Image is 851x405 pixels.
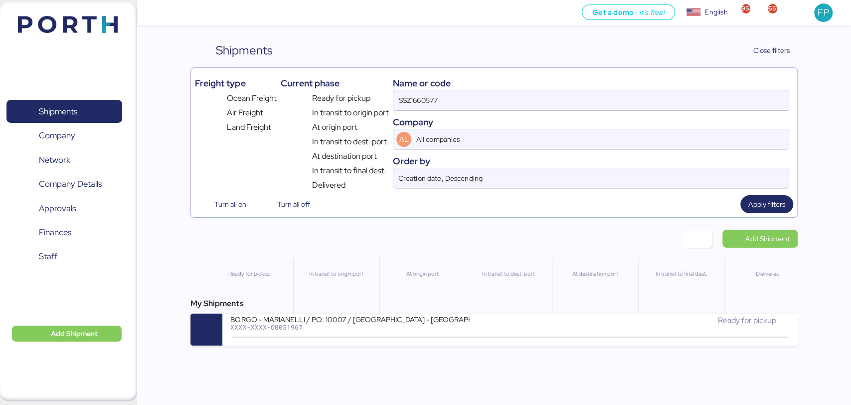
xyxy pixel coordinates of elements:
div: In transit to final dest. [643,270,720,278]
span: In transit to origin port [312,107,389,119]
span: AL [399,134,409,145]
div: In transit to origin port [298,270,375,278]
input: AL [414,129,760,149]
a: Shipments [6,100,122,123]
div: Current phase [281,76,389,90]
span: Air Freight [227,107,263,119]
span: FP [818,6,829,19]
a: Approvals [6,197,122,220]
span: Delivered [312,179,345,191]
div: Name or code [393,76,789,90]
div: Order by [393,154,789,168]
span: Apply filters [748,198,785,210]
span: Staff [39,249,57,264]
span: Ready for pickup [312,92,370,104]
div: English [704,7,727,17]
span: Company Details [39,177,102,191]
span: Ocean Freight [227,92,277,104]
span: In transit to dest. port [312,136,387,148]
button: Add Shipment [12,326,122,342]
div: At origin port [384,270,461,278]
div: In transit to dest. port [470,270,547,278]
div: Delivered [729,270,806,278]
span: Add Shipment [745,233,790,245]
button: Apply filters [740,195,793,213]
span: Close filters [753,44,790,56]
span: Add Shipment [51,328,98,340]
span: Turn all off [277,198,310,210]
span: Approvals [39,201,76,216]
span: At destination port [312,150,377,162]
button: Turn all off [258,195,318,213]
a: Network [6,148,122,171]
span: Ready for pickup [717,315,776,326]
a: Staff [6,245,122,268]
button: Close filters [733,41,798,59]
div: Company [393,115,789,129]
a: Company [6,124,122,147]
a: Finances [6,221,122,244]
div: My Shipments [190,298,797,310]
div: Ready for pickup [210,270,288,278]
div: Shipments [216,41,273,59]
span: Network [39,153,70,167]
div: BORGO - MARIANELLI / PO: 10007 / [GEOGRAPHIC_DATA] - [GEOGRAPHIC_DATA] / 1x20' / TARAGO [230,315,470,323]
span: Land Freight [227,121,271,133]
span: Finances [39,225,71,240]
div: XXXX-XXXX-O0051967 [230,324,470,331]
a: Company Details [6,173,122,196]
a: Add Shipment [722,230,798,248]
span: Shipments [39,104,77,119]
button: Menu [143,4,160,21]
span: Turn all on [214,198,246,210]
button: Turn all on [195,195,254,213]
div: At destination port [556,270,634,278]
span: In transit to final dest. [312,165,386,177]
span: At origin port [312,121,357,133]
span: Company [39,128,75,143]
div: Freight type [195,76,276,90]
